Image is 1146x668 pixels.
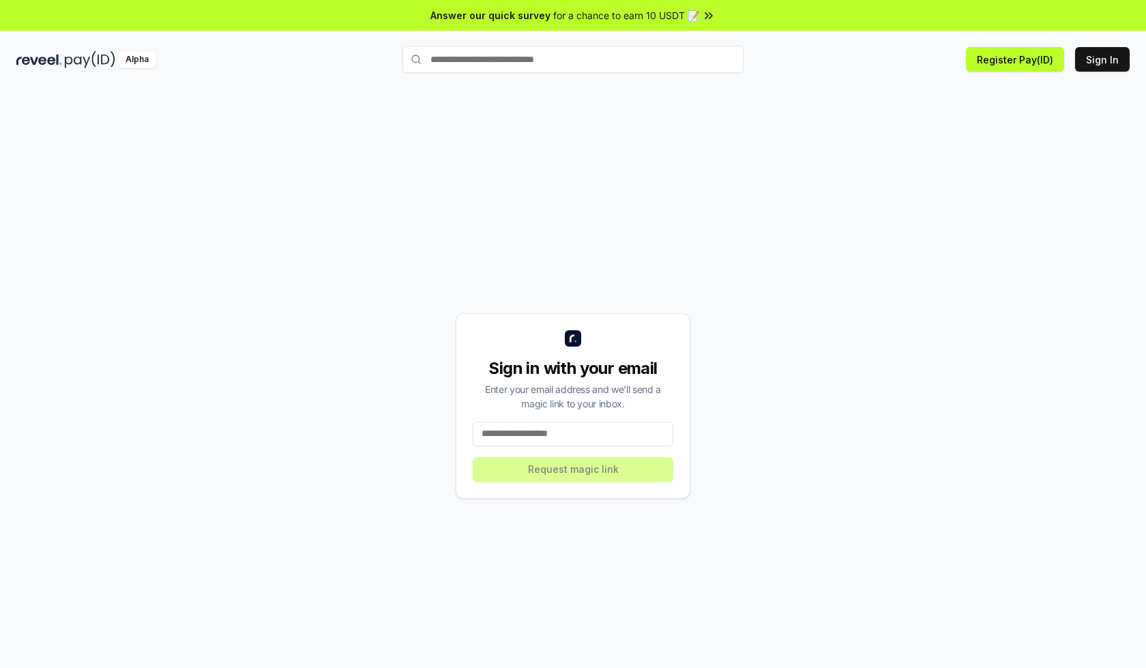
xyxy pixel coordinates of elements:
div: Alpha [118,51,156,68]
span: Answer our quick survey [430,8,550,23]
div: Enter your email address and we’ll send a magic link to your inbox. [473,382,673,411]
button: Register Pay(ID) [966,47,1064,72]
div: Sign in with your email [473,358,673,379]
img: pay_id [65,51,115,68]
img: reveel_dark [16,51,62,68]
img: logo_small [565,330,581,347]
span: for a chance to earn 10 USDT 📝 [553,8,699,23]
button: Sign In [1075,47,1130,72]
